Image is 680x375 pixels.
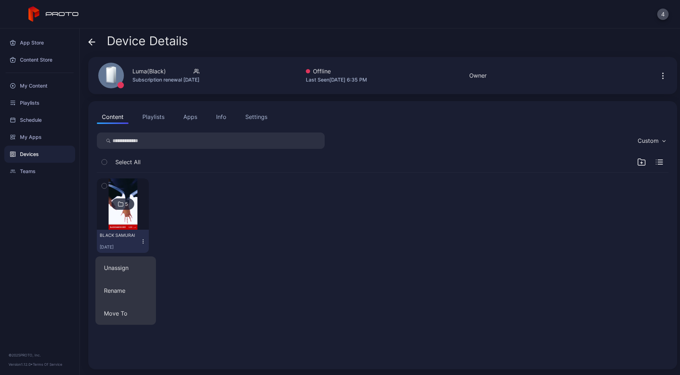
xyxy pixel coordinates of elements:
[95,256,156,279] button: Unassign
[107,34,188,48] span: Device Details
[4,77,75,94] a: My Content
[100,233,139,238] div: BLACK SAMURAI
[657,9,669,20] button: 4
[216,113,226,121] div: Info
[125,201,128,207] div: 5
[306,75,367,84] div: Last Seen [DATE] 6:35 PM
[4,129,75,146] a: My Apps
[4,111,75,129] a: Schedule
[211,110,231,124] button: Info
[97,230,149,253] button: BLACK SAMURAI[DATE]
[9,362,33,366] span: Version 1.12.0 •
[306,67,367,75] div: Offline
[95,279,156,302] button: Rename
[634,132,669,149] button: Custom
[4,163,75,180] a: Teams
[4,94,75,111] a: Playlists
[638,137,659,144] div: Custom
[97,110,129,124] button: Content
[115,158,141,166] span: Select All
[100,244,140,250] div: [DATE]
[132,67,166,75] div: Luma(Black)
[4,51,75,68] a: Content Store
[9,352,71,358] div: © 2025 PROTO, Inc.
[132,75,199,84] div: Subscription renewal [DATE]
[4,146,75,163] a: Devices
[240,110,272,124] button: Settings
[245,113,267,121] div: Settings
[178,110,202,124] button: Apps
[33,362,62,366] a: Terms Of Service
[4,34,75,51] a: App Store
[469,71,487,80] div: Owner
[137,110,169,124] button: Playlists
[95,302,156,325] button: Move To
